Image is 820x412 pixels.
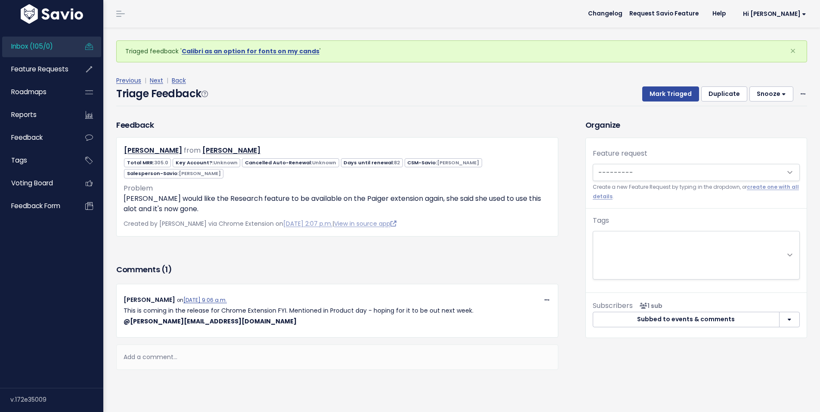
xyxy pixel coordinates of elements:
[182,47,319,55] a: Calibri as an option for fonts on my cands
[124,295,175,304] span: [PERSON_NAME]
[11,65,68,74] span: Feature Requests
[636,301,662,310] span: <p><strong>Subscribers</strong><br><br> - Lisa Woods<br> </p>
[706,7,733,20] a: Help
[437,159,479,166] span: [PERSON_NAME]
[183,297,227,304] a: [DATE] 9:06 a.m.
[202,145,260,155] a: [PERSON_NAME]
[2,151,71,170] a: Tags
[11,178,53,188] span: Voting Board
[124,158,171,167] span: Total MRR:
[154,159,168,166] span: 305.0
[177,297,227,304] span: on
[150,76,163,85] a: Next
[124,145,182,155] a: [PERSON_NAME]
[312,159,336,166] span: Unknown
[588,11,622,17] span: Changelog
[11,110,37,119] span: Reports
[593,215,609,226] label: Tags
[214,159,238,166] span: Unknown
[116,344,558,370] div: Add a comment...
[405,158,482,167] span: CSM-Savio:
[173,158,240,167] span: Key Account?:
[2,82,71,102] a: Roadmaps
[585,119,807,131] h3: Organize
[2,105,71,125] a: Reports
[593,312,780,327] button: Subbed to events & comments
[116,76,141,85] a: Previous
[11,42,53,51] span: Inbox (105/0)
[242,158,339,167] span: Cancelled Auto-Renewal:
[642,86,699,102] button: Mark Triaged
[2,173,71,193] a: Voting Board
[124,183,153,193] span: Problem
[733,7,813,21] a: Hi [PERSON_NAME]
[341,158,403,167] span: Days until renewal:
[165,76,170,85] span: |
[781,41,805,61] button: Close
[124,317,297,326] span: Chloe Mayes
[124,194,551,214] p: [PERSON_NAME] would like the Research feature to be available on the Paiger extension again, she ...
[743,11,806,17] span: Hi [PERSON_NAME]
[593,183,800,201] small: Create a new Feature Request by typing in the dropdown, or .
[11,201,60,210] span: Feedback form
[124,305,551,327] p: This is coming in the release for Chrome Extension FYI. Mentioned in Product day - hoping for it ...
[172,76,186,85] a: Back
[2,128,71,148] a: Feedback
[116,40,807,62] div: Triaged feedback ' '
[184,145,201,155] span: from
[701,86,747,102] button: Duplicate
[593,148,647,159] label: Feature request
[10,388,103,411] div: v.172e35009
[283,219,332,228] a: [DATE] 2:07 p.m.
[11,133,43,142] span: Feedback
[2,196,71,216] a: Feedback form
[2,59,71,79] a: Feature Requests
[334,219,396,228] a: View in source app
[394,159,400,166] span: 82
[116,119,154,131] h3: Feedback
[19,4,85,24] img: logo-white.9d6f32f41409.svg
[116,86,207,101] h4: Triage Feedback
[124,169,223,178] span: Salesperson-Savio:
[143,76,148,85] span: |
[593,301,633,311] span: Subscribers
[593,184,799,200] a: create one with all details
[116,264,558,276] h3: Comments ( )
[11,156,27,165] span: Tags
[11,87,46,96] span: Roadmaps
[2,37,71,56] a: Inbox (105/0)
[179,170,221,177] span: [PERSON_NAME]
[790,44,796,58] span: ×
[622,7,706,20] a: Request Savio Feature
[165,264,168,275] span: 1
[749,86,793,102] button: Snooze
[124,219,396,228] span: Created by [PERSON_NAME] via Chrome Extension on |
